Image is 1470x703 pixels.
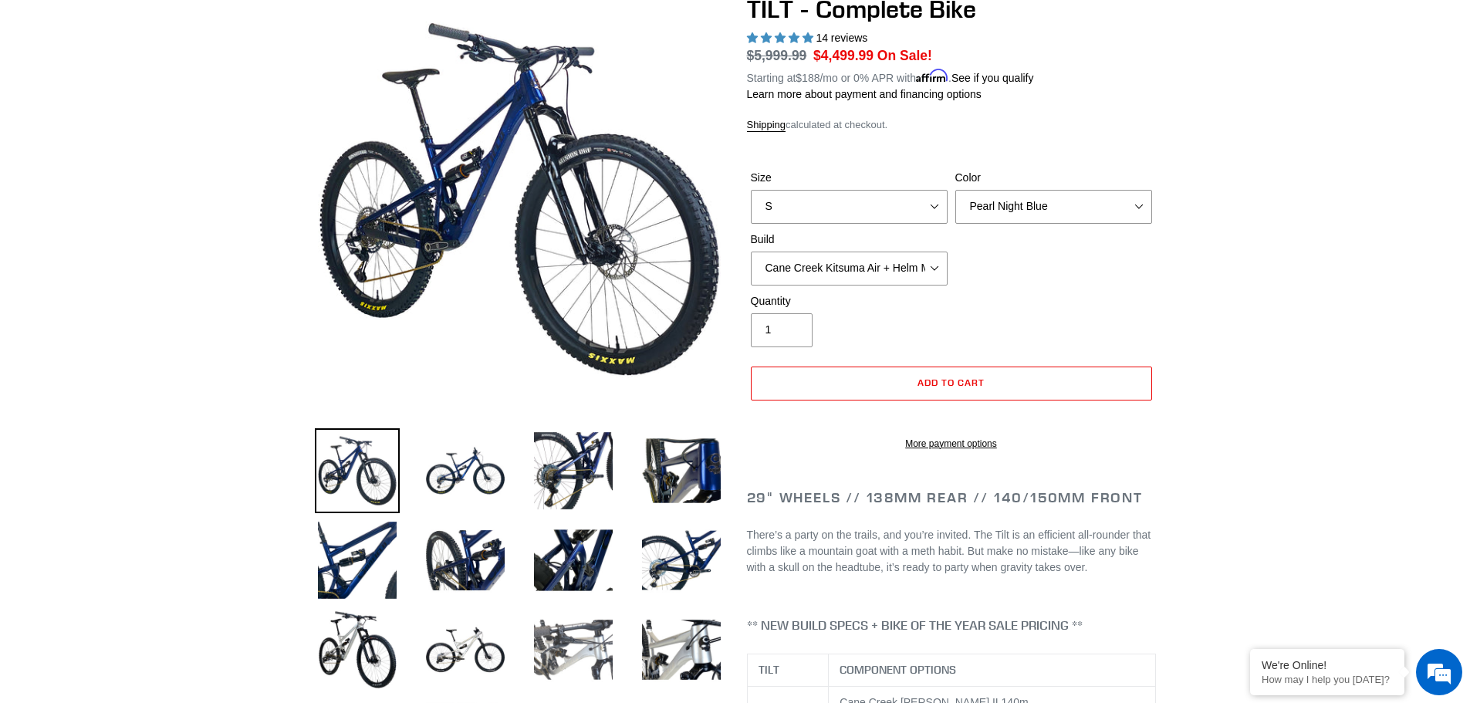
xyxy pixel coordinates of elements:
[747,48,807,63] s: $5,999.99
[751,170,948,186] label: Size
[90,194,213,350] span: We're online!
[423,518,508,603] img: Load image into Gallery viewer, TILT - Complete Bike
[751,232,948,248] label: Build
[1262,674,1393,685] p: How may I help you today?
[531,607,616,692] img: Load image into Gallery viewer, TILT - Complete Bike
[916,69,948,83] span: Affirm
[253,8,290,45] div: Minimize live chat window
[751,293,948,309] label: Quantity
[531,428,616,513] img: Load image into Gallery viewer, TILT - Complete Bike
[531,518,616,603] img: Load image into Gallery viewer, TILT - Complete Bike
[751,437,1152,451] a: More payment options
[751,367,1152,401] button: Add to cart
[639,607,724,692] img: Load image into Gallery viewer, TILT - Complete Bike
[747,654,829,687] th: TILT
[747,527,1156,576] p: There’s a party on the trails, and you’re invited. The Tilt is an efficient all-rounder that clim...
[813,48,874,63] span: $4,499.99
[917,377,985,388] span: Add to cart
[951,72,1034,84] a: See if you qualify - Learn more about Affirm Financing (opens in modal)
[639,428,724,513] img: Load image into Gallery viewer, TILT - Complete Bike
[423,428,508,513] img: Load image into Gallery viewer, TILT - Complete Bike
[747,117,1156,133] div: calculated at checkout.
[955,170,1152,186] label: Color
[49,77,88,116] img: d_696896380_company_1647369064580_696896380
[1262,659,1393,671] div: We're Online!
[796,72,819,84] span: $188
[747,66,1034,86] p: Starting at /mo or 0% APR with .
[877,46,932,66] span: On Sale!
[747,119,786,132] a: Shipping
[747,618,1156,633] h4: ** NEW BUILD SPECS + BIKE OF THE YEAR SALE PRICING **
[816,32,867,44] span: 14 reviews
[8,421,294,475] textarea: Type your message and hit 'Enter'
[103,86,282,106] div: Chat with us now
[315,428,400,513] img: Load image into Gallery viewer, TILT - Complete Bike
[315,607,400,692] img: Load image into Gallery viewer, TILT - Complete Bike
[639,518,724,603] img: Load image into Gallery viewer, TILT - Complete Bike
[747,489,1156,506] h2: 29" Wheels // 138mm Rear // 140/150mm Front
[17,85,40,108] div: Navigation go back
[315,518,400,603] img: Load image into Gallery viewer, TILT - Complete Bike
[829,654,1155,687] th: COMPONENT OPTIONS
[423,607,508,692] img: Load image into Gallery viewer, TILT - Complete Bike
[747,32,816,44] span: 5.00 stars
[747,88,982,100] a: Learn more about payment and financing options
